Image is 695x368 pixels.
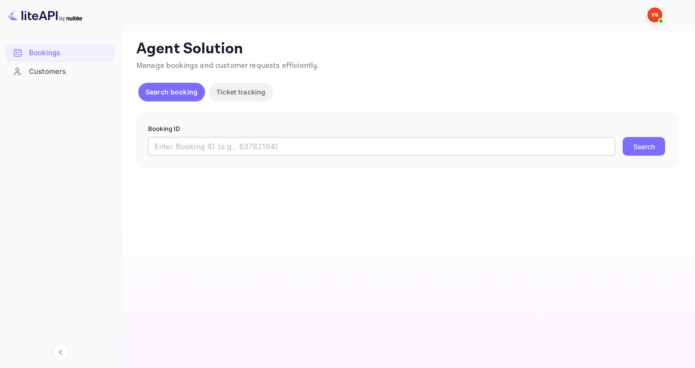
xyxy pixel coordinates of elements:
[647,7,662,22] img: Yandex Support
[6,63,115,80] a: Customers
[6,63,115,81] div: Customers
[136,61,319,71] span: Manage bookings and customer requests efficiently.
[29,66,111,77] div: Customers
[216,87,265,97] p: Ticket tracking
[6,44,115,61] a: Bookings
[7,7,82,22] img: LiteAPI logo
[146,87,198,97] p: Search booking
[136,40,678,58] p: Agent Solution
[29,48,111,58] div: Bookings
[148,124,667,134] p: Booking ID
[623,137,665,156] button: Search
[52,344,69,361] button: Collapse navigation
[6,44,115,62] div: Bookings
[148,137,615,156] input: Enter Booking ID (e.g., 63782194)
